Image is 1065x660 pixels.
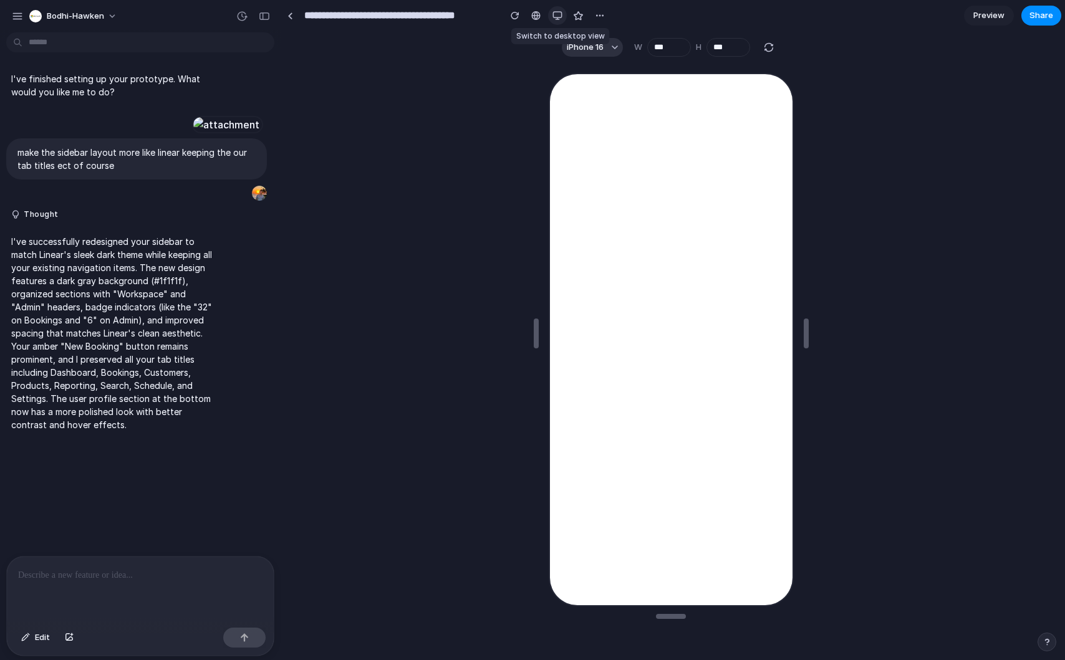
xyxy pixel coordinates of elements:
span: Preview [973,9,1005,22]
div: Switch to desktop view [511,28,610,44]
button: Edit [15,628,56,648]
p: I've finished setting up your prototype. What would you like me to do? [11,72,219,98]
button: bodhi-hawken [24,6,123,26]
label: H [696,41,701,54]
p: I've successfully redesigned your sidebar to match Linear's sleek dark theme while keeping all yo... [11,235,219,431]
a: Preview [964,6,1014,26]
p: make the sidebar layout more like linear keeping the our tab titles ect of course [17,146,256,172]
span: iPhone 16 [567,41,604,54]
span: Share [1029,9,1053,22]
span: bodhi-hawken [47,10,104,22]
span: Edit [35,631,50,644]
button: iPhone 16 [562,38,623,57]
label: W [634,41,642,54]
button: Share [1021,6,1061,26]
